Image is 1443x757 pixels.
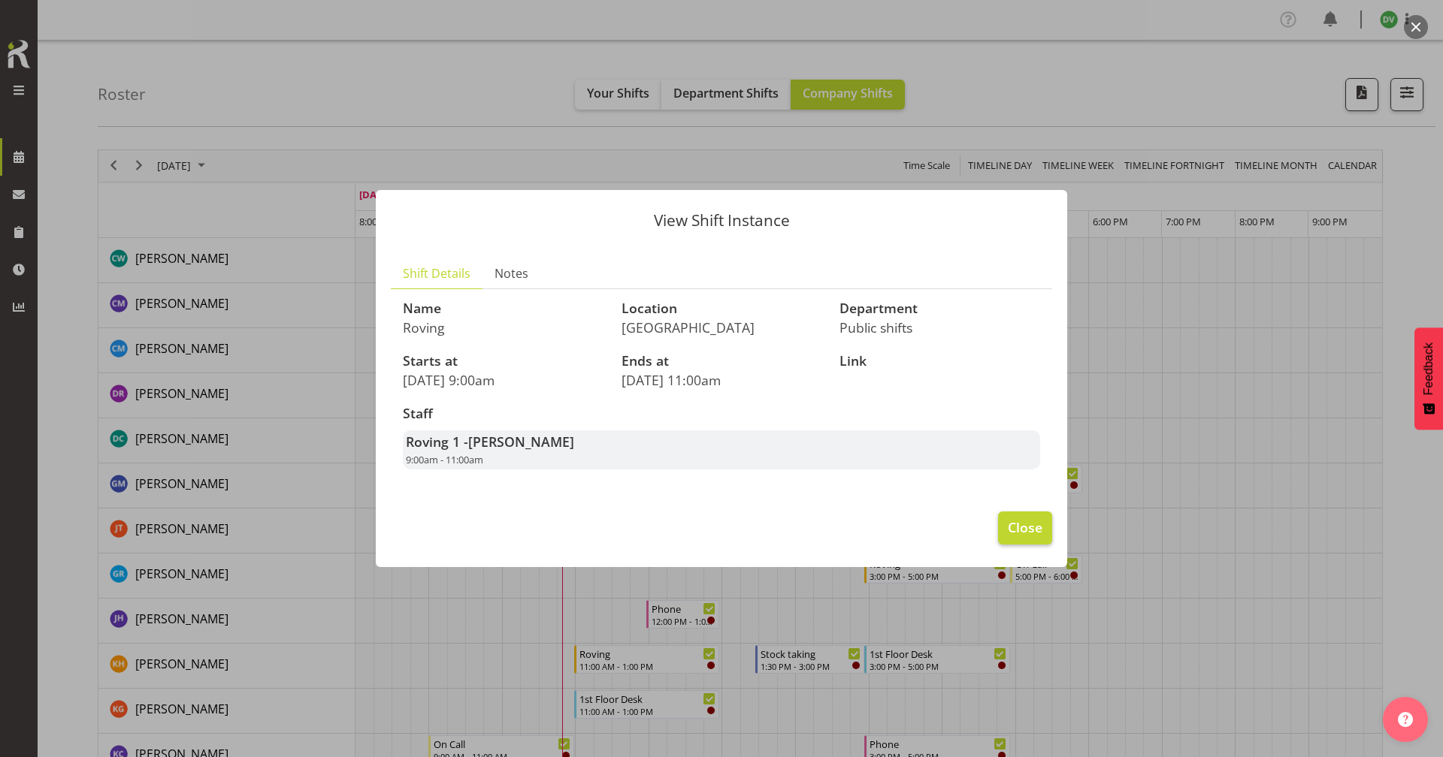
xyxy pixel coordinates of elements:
[998,511,1052,544] button: Close
[406,433,574,451] strong: Roving 1 -
[403,372,604,388] p: [DATE] 9:00am
[622,372,822,388] p: [DATE] 11:00am
[622,319,822,336] p: [GEOGRAPHIC_DATA]
[468,433,574,451] span: [PERSON_NAME]
[622,301,822,316] h3: Location
[1008,517,1042,537] span: Close
[403,264,470,282] span: Shift Details
[839,319,1040,336] p: Public shifts
[403,406,1040,421] h3: Staff
[403,319,604,336] p: Roving
[1398,712,1413,727] img: help-xxl-2.png
[406,453,483,466] span: 9:00am - 11:00am
[391,213,1052,228] p: View Shift Instance
[839,354,1040,369] h3: Link
[403,301,604,316] h3: Name
[403,354,604,369] h3: Starts at
[839,301,1040,316] h3: Department
[1414,327,1443,430] button: Feedback - Show survey
[622,354,822,369] h3: Ends at
[1422,342,1435,395] span: Feedback
[495,264,528,282] span: Notes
